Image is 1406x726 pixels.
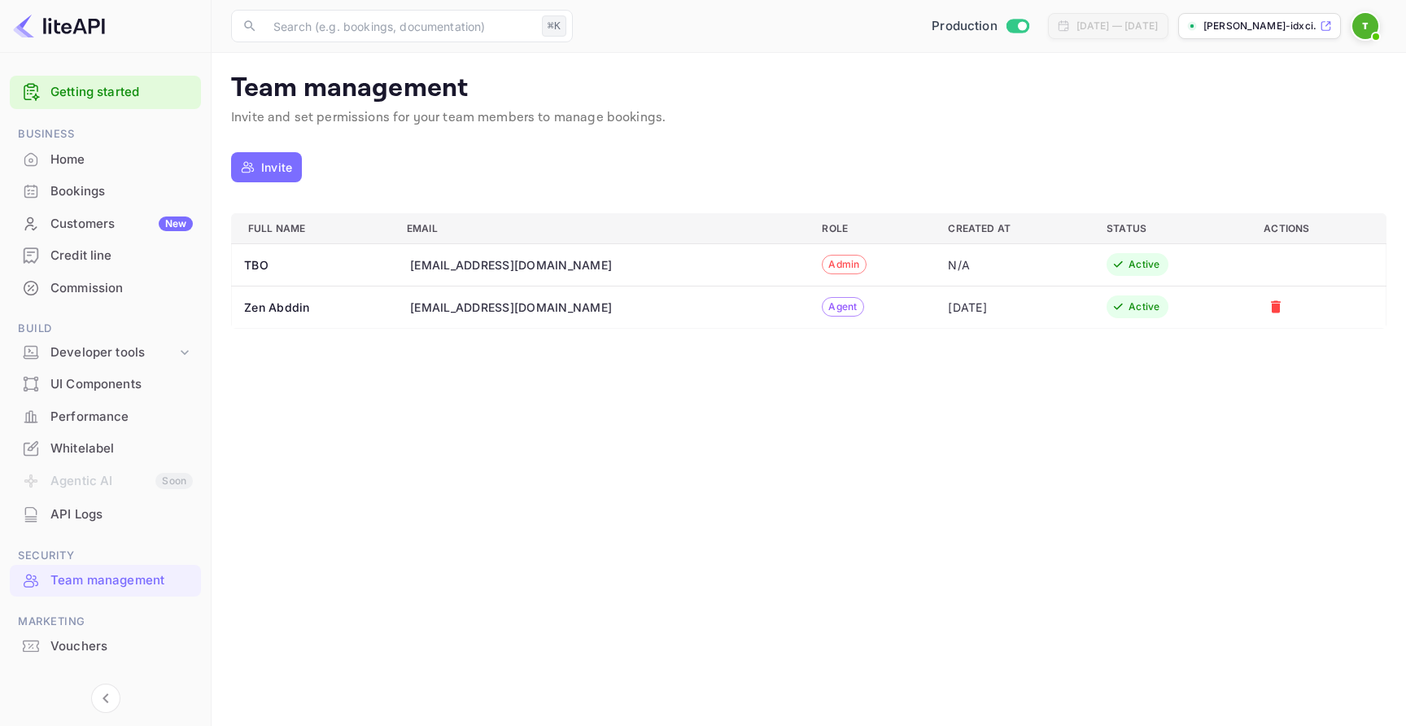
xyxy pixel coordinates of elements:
[50,83,193,102] a: Getting started
[50,440,193,458] div: Whitelabel
[932,17,998,36] span: Production
[10,76,201,109] div: Getting started
[10,273,201,303] a: Commission
[10,547,201,565] span: Security
[10,240,201,272] div: Credit line
[542,15,566,37] div: ⌘K
[823,300,862,314] span: Agent
[1076,19,1158,33] div: [DATE] — [DATE]
[394,213,809,243] th: Email
[231,152,302,182] button: Invite
[10,433,201,465] div: Whitelabel
[50,279,193,298] div: Commission
[10,401,201,431] a: Performance
[823,257,865,272] span: Admin
[232,286,395,328] th: Zen Abddin
[10,125,201,143] span: Business
[231,108,1386,128] p: Invite and set permissions for your team members to manage bookings.
[231,213,1386,329] table: a dense table
[10,369,201,399] a: UI Components
[1129,300,1160,314] div: Active
[10,499,201,531] div: API Logs
[10,339,201,367] div: Developer tools
[50,215,193,234] div: Customers
[10,369,201,400] div: UI Components
[948,299,1081,316] div: [DATE]
[809,213,935,243] th: Role
[231,72,1386,105] p: Team management
[264,10,535,42] input: Search (e.g. bookings, documentation)
[948,256,1081,273] div: N/A
[925,17,1035,36] div: Switch to Sandbox mode
[10,144,201,176] div: Home
[10,240,201,270] a: Credit line
[1129,257,1160,272] div: Active
[50,505,193,524] div: API Logs
[10,273,201,304] div: Commission
[1251,213,1386,243] th: Actions
[10,176,201,206] a: Bookings
[10,499,201,529] a: API Logs
[1352,13,1378,39] img: TBO
[91,684,120,713] button: Collapse navigation
[10,433,201,463] a: Whitelabel
[10,631,201,661] a: Vouchers
[13,13,105,39] img: LiteAPI logo
[50,571,193,590] div: Team management
[10,401,201,433] div: Performance
[10,565,201,595] a: Team management
[50,151,193,169] div: Home
[1203,19,1316,33] p: [PERSON_NAME]-idxci.nuit...
[10,613,201,631] span: Marketing
[10,565,201,597] div: Team management
[10,208,201,240] div: CustomersNew
[50,408,193,426] div: Performance
[50,182,193,201] div: Bookings
[10,631,201,663] div: Vouchers
[261,159,292,176] p: Invite
[10,208,201,238] a: CustomersNew
[50,637,193,656] div: Vouchers
[232,243,395,286] th: TBO
[159,216,193,231] div: New
[50,343,177,362] div: Developer tools
[935,213,1094,243] th: Created At
[50,247,193,265] div: Credit line
[1094,213,1251,243] th: Status
[10,144,201,174] a: Home
[410,299,612,316] div: [EMAIL_ADDRESS][DOMAIN_NAME]
[410,256,612,273] div: [EMAIL_ADDRESS][DOMAIN_NAME]
[50,375,193,394] div: UI Components
[10,320,201,338] span: Build
[232,213,395,243] th: Full name
[10,176,201,208] div: Bookings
